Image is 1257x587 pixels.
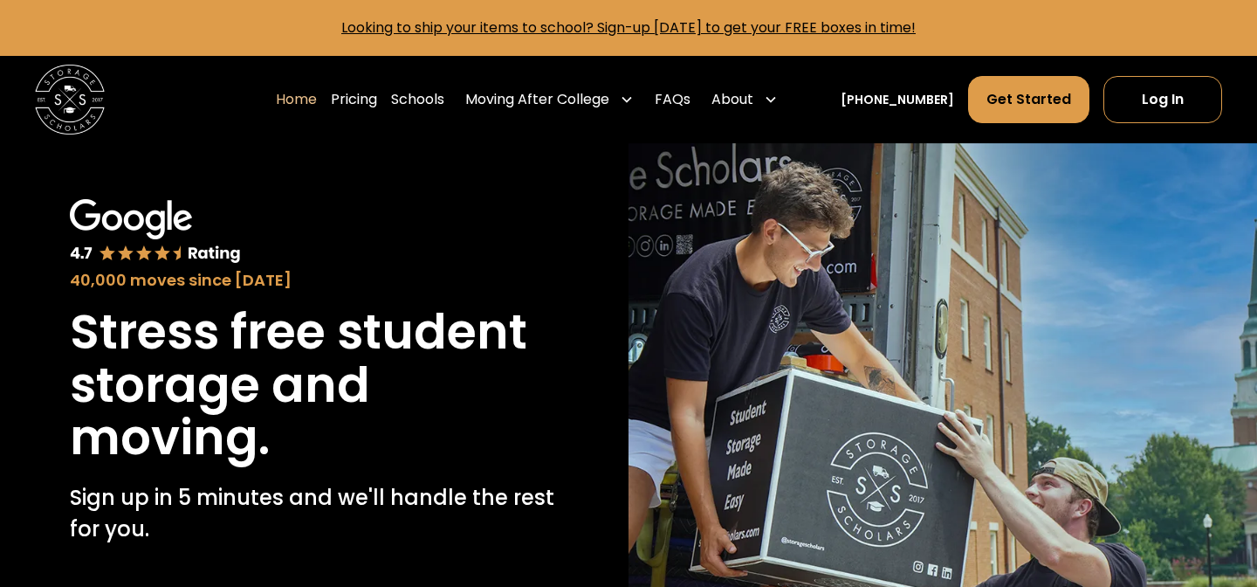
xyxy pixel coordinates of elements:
[465,89,609,110] div: Moving After College
[331,75,377,124] a: Pricing
[70,268,559,292] div: 40,000 moves since [DATE]
[70,482,559,545] p: Sign up in 5 minutes and we'll handle the rest for you.
[458,75,641,124] div: Moving After College
[70,199,241,265] img: Google 4.7 star rating
[1103,76,1222,123] a: Log In
[841,91,954,109] a: [PHONE_NUMBER]
[655,75,690,124] a: FAQs
[391,75,444,124] a: Schools
[276,75,317,124] a: Home
[70,306,559,465] h1: Stress free student storage and moving.
[968,76,1089,123] a: Get Started
[35,65,105,135] img: Storage Scholars main logo
[341,17,916,38] a: Looking to ship your items to school? Sign-up [DATE] to get your FREE boxes in time!
[711,89,753,110] div: About
[704,75,785,124] div: About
